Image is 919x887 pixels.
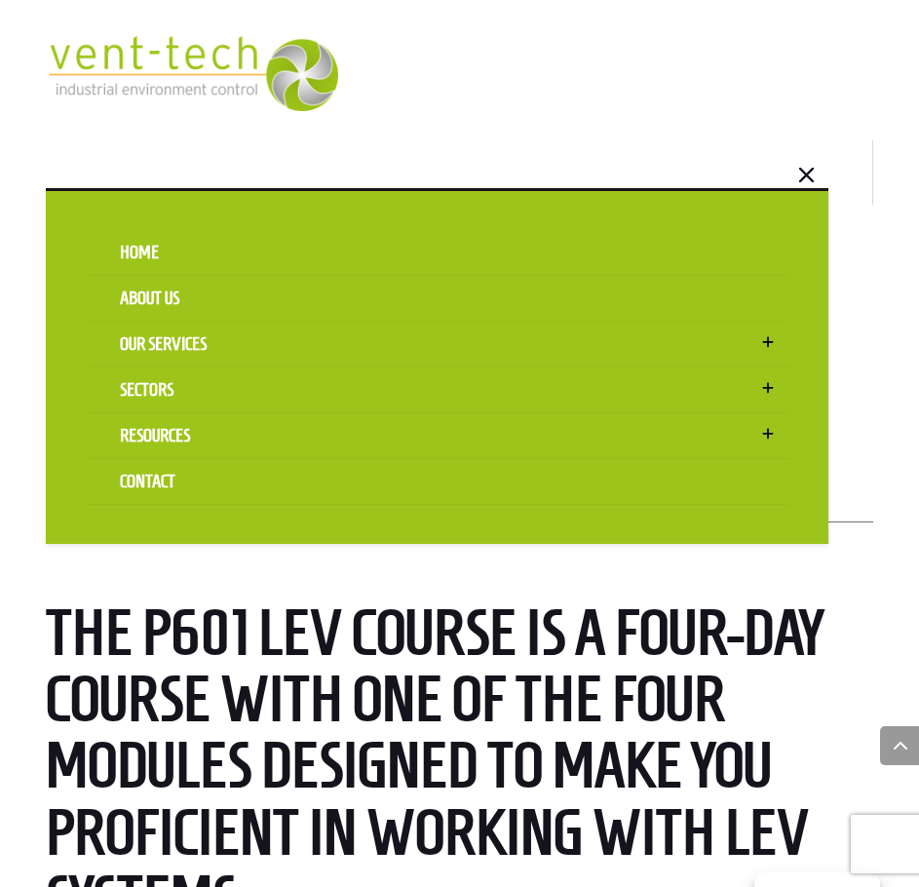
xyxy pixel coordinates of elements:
span: toggle sub menu [747,367,789,410]
a: Resources [85,413,788,459]
a: Contact [85,459,788,505]
a: Sectors [85,367,788,413]
a: Home [85,230,788,276]
span: toggle sub menu [747,322,789,365]
img: 2023-09-27T08_35_16.549ZVENT-TECH---Clear-background [46,36,338,111]
span: toggle sub menu [747,413,789,456]
a: Our Services [85,322,788,367]
a: About us [85,276,788,322]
